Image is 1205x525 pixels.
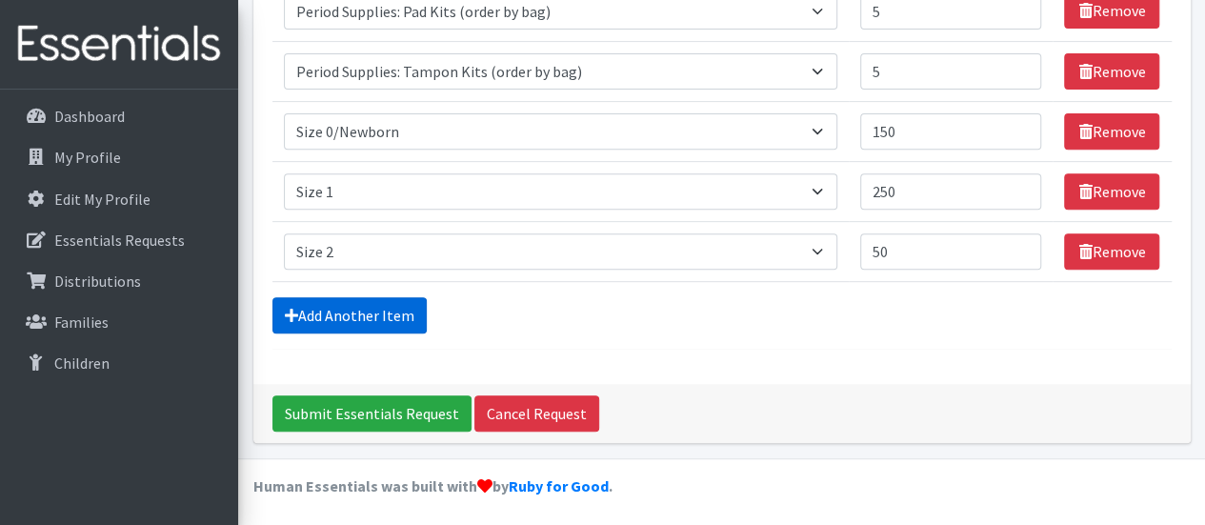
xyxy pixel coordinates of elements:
[272,395,472,432] input: Submit Essentials Request
[474,395,599,432] a: Cancel Request
[8,138,231,176] a: My Profile
[1064,233,1159,270] a: Remove
[509,476,609,495] a: Ruby for Good
[54,148,121,167] p: My Profile
[54,353,110,373] p: Children
[8,180,231,218] a: Edit My Profile
[272,297,427,333] a: Add Another Item
[1064,113,1159,150] a: Remove
[54,272,141,291] p: Distributions
[54,107,125,126] p: Dashboard
[8,221,231,259] a: Essentials Requests
[8,12,231,76] img: HumanEssentials
[1064,173,1159,210] a: Remove
[253,476,613,495] strong: Human Essentials was built with by .
[8,303,231,341] a: Families
[54,190,151,209] p: Edit My Profile
[54,313,109,332] p: Families
[54,231,185,250] p: Essentials Requests
[8,344,231,382] a: Children
[1064,53,1159,90] a: Remove
[8,97,231,135] a: Dashboard
[8,262,231,300] a: Distributions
